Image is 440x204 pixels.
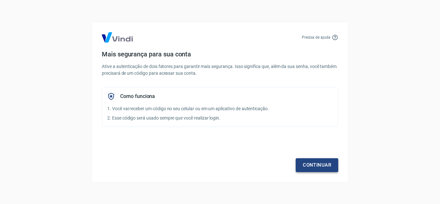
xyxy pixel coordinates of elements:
h5: Como funciona [120,93,155,100]
p: Precisa de ajuda [302,34,330,40]
p: Ative a autenticação de dois fatores para garantir mais segurança. Isso significa que, além da su... [102,63,338,77]
a: Continuar [296,158,338,172]
h4: Mais segurança para sua conta [102,50,338,58]
p: 2. Esse código será usado sempre que você realizar login. [107,115,333,121]
img: Logo Vind [102,32,133,43]
p: 1. Você vai receber um código no seu celular ou em um aplicativo de autenticação. [107,105,333,112]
